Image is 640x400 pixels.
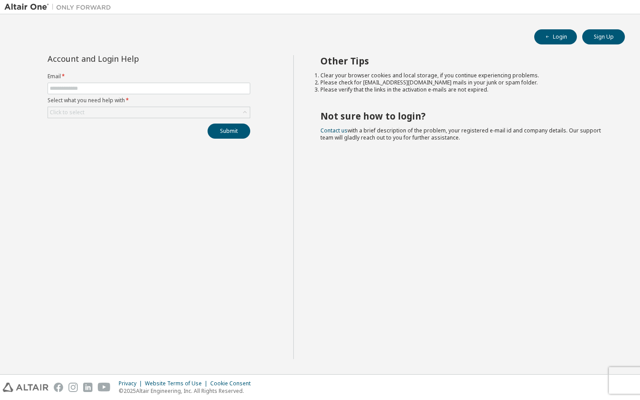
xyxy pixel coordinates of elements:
button: Submit [208,124,250,139]
div: Click to select [50,109,84,116]
img: youtube.svg [98,383,111,392]
li: Clear your browser cookies and local storage, if you continue experiencing problems. [320,72,609,79]
div: Cookie Consent [210,380,256,387]
div: Website Terms of Use [145,380,210,387]
img: Altair One [4,3,116,12]
span: with a brief description of the problem, your registered e-mail id and company details. Our suppo... [320,127,601,141]
img: instagram.svg [68,383,78,392]
div: Account and Login Help [48,55,210,62]
img: altair_logo.svg [3,383,48,392]
li: Please verify that the links in the activation e-mails are not expired. [320,86,609,93]
a: Contact us [320,127,348,134]
p: © 2025 Altair Engineering, Inc. All Rights Reserved. [119,387,256,395]
label: Email [48,73,250,80]
div: Click to select [48,107,250,118]
label: Select what you need help with [48,97,250,104]
div: Privacy [119,380,145,387]
button: Sign Up [582,29,625,44]
h2: Not sure how to login? [320,110,609,122]
li: Please check for [EMAIL_ADDRESS][DOMAIN_NAME] mails in your junk or spam folder. [320,79,609,86]
img: linkedin.svg [83,383,92,392]
h2: Other Tips [320,55,609,67]
button: Login [534,29,577,44]
img: facebook.svg [54,383,63,392]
